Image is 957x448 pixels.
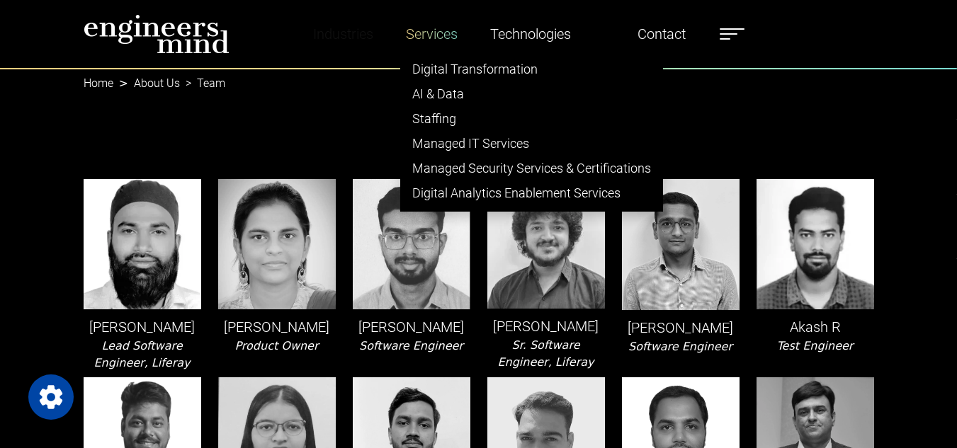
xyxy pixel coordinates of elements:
p: [PERSON_NAME] [622,317,740,338]
nav: breadcrumb [84,68,874,85]
p: [PERSON_NAME] [353,316,470,338]
a: Home [84,76,113,90]
img: logo [84,14,230,54]
a: About Us [134,76,180,90]
i: Sr. Software Engineer, Liferay [497,338,594,369]
img: leader-img [487,179,605,309]
a: Technologies [485,18,577,50]
i: Lead Software Engineer, Liferay [94,339,190,369]
i: Product Owner [234,339,318,352]
p: [PERSON_NAME] [84,316,201,338]
a: Industries [307,18,379,50]
i: Software Engineer [359,339,463,352]
img: leader-img [218,179,336,309]
a: AI & Data [401,81,662,106]
h1: Team [84,113,874,158]
ul: Industries [400,50,663,212]
p: [PERSON_NAME] [487,316,605,337]
img: leader-img [622,179,740,310]
a: Digital Transformation [401,57,662,81]
img: leader-img [84,179,201,309]
img: leader-img [757,179,874,309]
img: leader-img [353,179,470,309]
li: Team [180,75,225,92]
i: Software Engineer [628,340,732,353]
a: Managed Security Services & Certifications [401,156,662,180]
a: Services [400,18,463,50]
i: Test Engineer [777,339,854,352]
a: Contact [632,18,691,50]
p: Akash R [757,316,874,338]
p: [PERSON_NAME] [218,316,336,338]
a: Managed IT Services [401,131,662,156]
a: Digital Analytics Enablement Services [401,180,662,205]
a: Staffing [401,106,662,131]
